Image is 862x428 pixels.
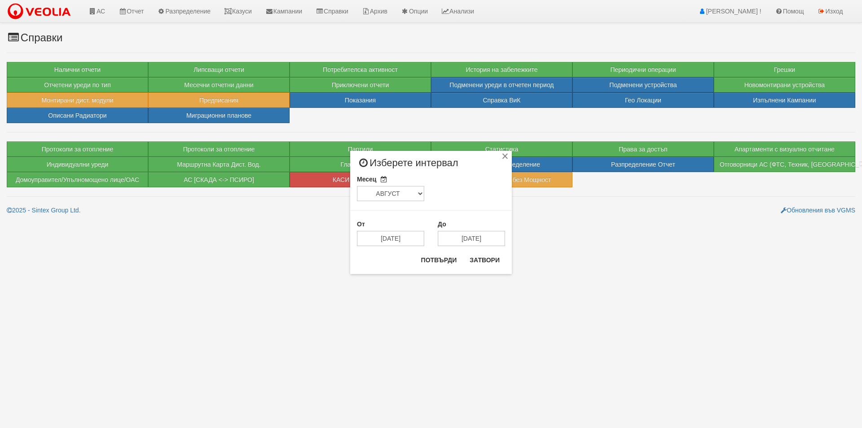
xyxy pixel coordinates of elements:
[501,153,510,162] div: ×
[357,220,365,229] label: От
[464,253,505,267] button: Затвори
[357,175,376,184] label: Месец
[438,220,446,229] label: До
[416,253,462,267] button: Потвърди
[357,158,458,174] span: Изберете интервал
